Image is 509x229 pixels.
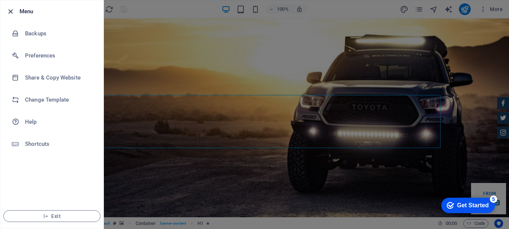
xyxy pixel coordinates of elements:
[25,140,93,148] h6: Shortcuts
[22,8,53,15] div: Get Started
[25,29,93,38] h6: Backups
[25,51,93,60] h6: Preferences
[6,4,60,19] div: Get Started 5 items remaining, 0% complete
[3,210,101,222] button: Exit
[17,191,21,196] button: 1
[10,213,94,219] span: Exit
[25,73,93,82] h6: Share & Copy Website
[25,117,93,126] h6: Help
[55,1,62,9] div: 5
[25,95,93,104] h6: Change Template
[0,111,103,133] a: Help
[20,7,98,16] h6: Menu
